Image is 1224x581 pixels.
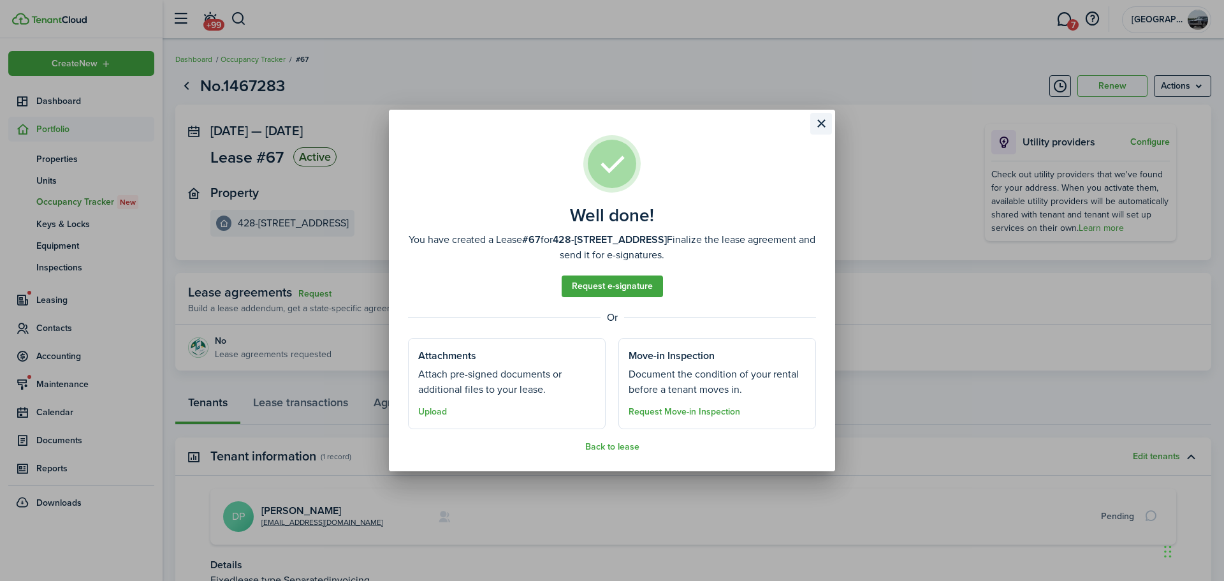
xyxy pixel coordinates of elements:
[810,113,832,135] button: Close modal
[562,276,663,297] a: Request e-signature
[570,205,654,226] well-done-title: Well done!
[418,407,447,417] button: Upload
[418,348,476,364] well-done-section-title: Attachments
[408,232,816,263] well-done-description: You have created a Lease for Finalize the lease agreement and send it for e-signatures.
[553,232,667,247] b: 428-[STREET_ADDRESS]
[629,367,806,397] well-done-section-description: Document the condition of your rental before a tenant moves in.
[418,367,595,397] well-done-section-description: Attach pre-signed documents or additional files to your lease.
[1160,520,1224,581] iframe: Chat Widget
[585,442,639,452] button: Back to lease
[629,407,740,417] button: Request Move-in Inspection
[408,310,816,325] well-done-separator: Or
[522,232,541,247] b: #67
[1164,533,1172,571] div: Drag
[629,348,715,364] well-done-section-title: Move-in Inspection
